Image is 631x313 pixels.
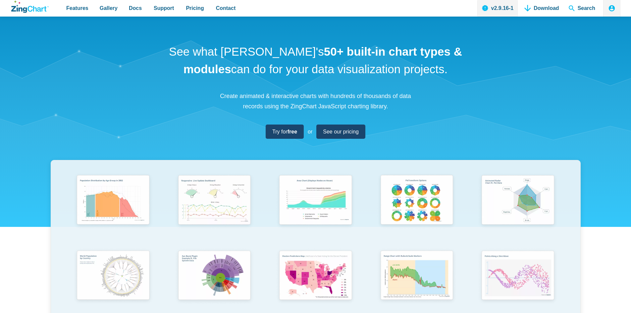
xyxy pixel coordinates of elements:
[63,172,164,247] a: Population Distribution by Age Group in 2052
[477,172,558,230] img: Animated Radar Chart ft. Pet Data
[323,127,359,136] span: See our pricing
[316,125,365,139] a: See our pricing
[174,247,255,305] img: Sun Burst Plugin Example ft. File System Data
[154,4,174,13] span: Support
[376,247,457,305] img: Range Chart with Rultes & Scale Markers
[288,129,297,134] strong: free
[366,172,467,247] a: Pie Transform Options
[184,45,462,76] strong: 50+ built-in chart types & modules
[129,4,142,13] span: Docs
[100,4,118,13] span: Gallery
[73,247,153,305] img: World Population by Country
[11,1,49,13] a: ZingChart Logo. Click to return to the homepage
[186,4,204,13] span: Pricing
[216,4,236,13] span: Contact
[73,172,153,230] img: Population Distribution by Age Group in 2052
[275,172,356,230] img: Area Chart (Displays Nodes on Hover)
[265,172,366,247] a: Area Chart (Displays Nodes on Hover)
[467,172,569,247] a: Animated Radar Chart ft. Pet Data
[477,247,558,305] img: Points Along a Sine Wave
[272,127,297,136] span: Try for
[216,91,415,111] p: Create animated & interactive charts with hundreds of thousands of data records using the ZingCha...
[308,127,312,136] span: or
[266,125,304,139] a: Try forfree
[174,172,255,230] img: Responsive Live Update Dashboard
[66,4,88,13] span: Features
[275,247,356,305] img: Election Predictions Map
[164,172,265,247] a: Responsive Live Update Dashboard
[376,172,457,230] img: Pie Transform Options
[167,43,465,78] h1: See what [PERSON_NAME]'s can do for your data visualization projects.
